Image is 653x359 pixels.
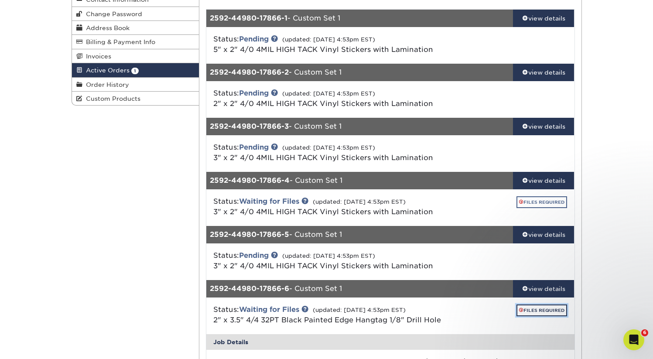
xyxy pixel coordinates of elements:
[513,64,574,81] a: view details
[282,36,375,43] small: (updated: [DATE] 4:53pm EST)
[313,307,406,313] small: (updated: [DATE] 4:53pm EST)
[207,304,451,325] div: Status:
[513,280,574,297] a: view details
[513,284,574,293] div: view details
[72,7,199,21] a: Change Password
[313,198,406,205] small: (updated: [DATE] 4:53pm EST)
[513,10,574,27] a: view details
[206,172,513,189] div: - Custom Set 1
[72,21,199,35] a: Address Book
[72,49,199,63] a: Invoices
[207,34,451,55] div: Status:
[206,10,513,27] div: - Custom Set 1
[213,45,433,54] span: 5" x 2" 4/0 4MIL HIGH TACK Vinyl Stickers with Lamination
[82,24,130,31] span: Address Book
[282,253,375,259] small: (updated: [DATE] 4:53pm EST)
[513,14,574,23] div: view details
[82,95,140,102] span: Custom Products
[82,67,130,74] span: Active Orders
[210,68,289,76] strong: 2592-44980-17866-2
[513,176,574,185] div: view details
[207,250,451,271] div: Status:
[72,78,199,92] a: Order History
[207,196,451,217] div: Status:
[72,35,199,49] a: Billing & Payment Info
[206,334,574,350] div: Job Details
[207,142,451,163] div: Status:
[239,305,299,314] a: Waiting for Files
[239,89,269,97] a: Pending
[513,172,574,189] a: view details
[82,10,142,17] span: Change Password
[623,329,644,350] iframe: Intercom live chat
[213,154,433,162] span: 3" x 2" 4/0 4MIL HIGH TACK Vinyl Stickers with Lamination
[210,122,289,130] strong: 2592-44980-17866-3
[206,226,513,243] div: - Custom Set 1
[516,196,567,208] a: FILES REQUIRED
[239,197,299,205] a: Waiting for Files
[513,122,574,131] div: view details
[213,262,433,270] span: 3" x 2" 4/0 4MIL HIGH TACK Vinyl Stickers with Lamination
[82,81,129,88] span: Order History
[210,176,290,185] strong: 2592-44980-17866-4
[239,143,269,151] a: Pending
[641,329,648,336] span: 6
[239,35,269,43] a: Pending
[282,144,375,151] small: (updated: [DATE] 4:53pm EST)
[2,332,74,356] iframe: Google Customer Reviews
[513,68,574,77] div: view details
[513,226,574,243] a: view details
[213,316,441,324] span: 2" x 3.5" 4/4 32PT Black Painted Edge Hangtag 1/8" Drill Hole
[206,118,513,135] div: - Custom Set 1
[206,64,513,81] div: - Custom Set 1
[513,230,574,239] div: view details
[131,68,139,74] span: 1
[72,63,199,77] a: Active Orders 1
[239,251,269,260] a: Pending
[210,14,287,22] strong: 2592-44980-17866-1
[207,88,451,109] div: Status:
[282,90,375,97] small: (updated: [DATE] 4:53pm EST)
[513,118,574,135] a: view details
[213,99,433,108] span: 2" x 2" 4/0 4MIL HIGH TACK Vinyl Stickers with Lamination
[72,92,199,105] a: Custom Products
[210,284,289,293] strong: 2592-44980-17866-6
[82,53,111,60] span: Invoices
[82,38,155,45] span: Billing & Payment Info
[213,208,433,216] span: 3" x 2" 4/0 4MIL HIGH TACK Vinyl Stickers with Lamination
[210,230,289,239] strong: 2592-44980-17866-5
[516,304,567,316] a: FILES REQUIRED
[206,280,513,297] div: - Custom Set 1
